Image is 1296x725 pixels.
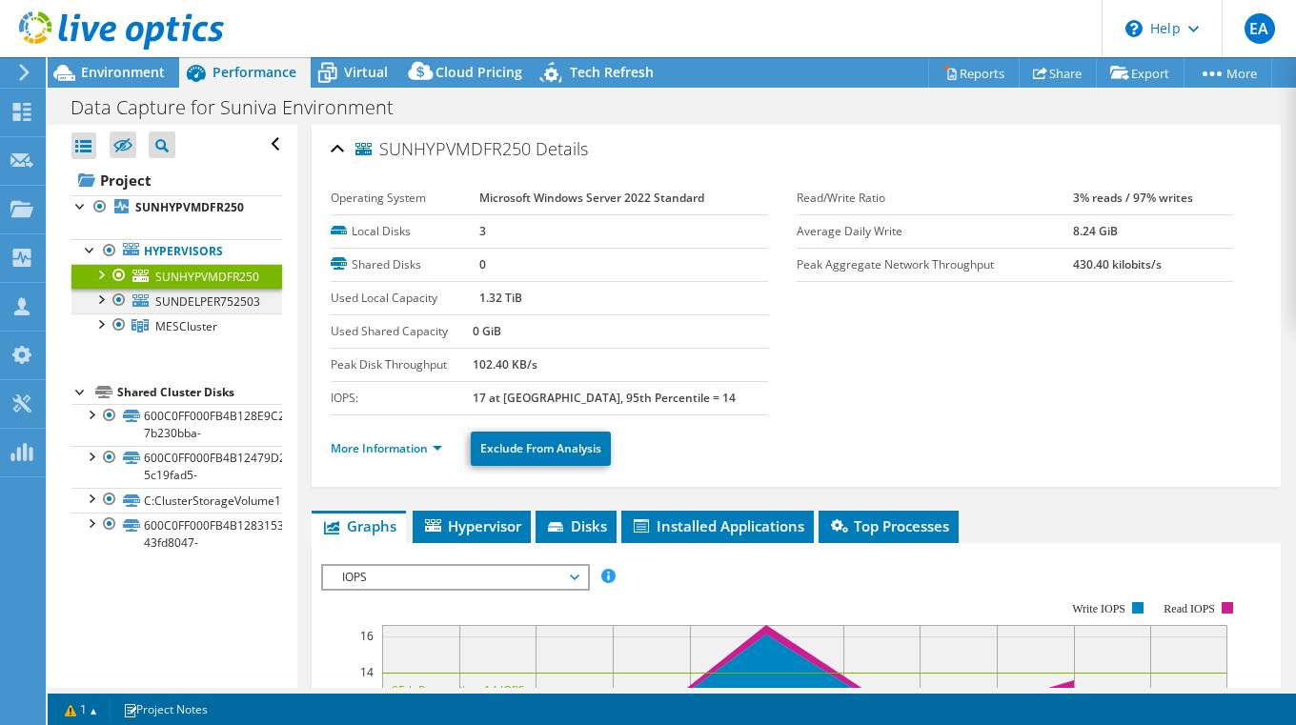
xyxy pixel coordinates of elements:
[331,189,479,208] label: Operating System
[331,355,473,374] label: Peak Disk Throughput
[71,313,282,338] a: MESCluster
[473,390,736,406] b: 17 at [GEOGRAPHIC_DATA], 95th Percentile = 14
[828,516,949,535] span: Top Processes
[479,290,522,306] b: 1.32 TiB
[1073,256,1162,272] b: 430.40 kilobits/s
[71,446,282,488] a: 600C0FF000FB4B12479D2A6601000000-5c19fad5-
[331,255,479,274] label: Shared Disks
[928,58,1020,88] a: Reports
[135,199,244,215] b: SUNHYPVMDFR250
[422,516,521,535] span: Hypervisor
[71,488,282,513] a: C:ClusterStorageVolume1
[1125,20,1143,37] svg: \n
[631,516,804,535] span: Installed Applications
[1072,602,1125,615] text: Write IOPS
[1184,58,1272,88] a: More
[155,269,259,285] span: SUNHYPVMDFR250
[471,432,611,466] a: Exclude From Analysis
[71,264,282,289] a: SUNHYPVMDFR250
[71,239,282,264] a: Hypervisors
[1164,602,1215,615] text: Read IOPS
[71,404,282,446] a: 600C0FF000FB4B128E9C2A6601000000-7b230bba-
[213,63,296,81] span: Performance
[797,255,1073,274] label: Peak Aggregate Network Throughput
[71,165,282,195] a: Project
[360,628,374,644] text: 16
[71,289,282,313] a: SUNDELPER752503
[331,440,442,456] a: More Information
[1245,13,1275,44] span: EA
[570,63,654,81] span: Tech Refresh
[545,516,607,535] span: Disks
[321,516,396,535] span: Graphs
[536,137,588,160] span: Details
[331,322,473,341] label: Used Shared Capacity
[479,223,486,239] b: 3
[62,97,423,118] h1: Data Capture for Suniva Environment
[797,189,1073,208] label: Read/Write Ratio
[435,63,522,81] span: Cloud Pricing
[1073,190,1193,206] b: 3% reads / 97% writes
[331,222,479,241] label: Local Disks
[1073,223,1118,239] b: 8.24 GiB
[71,195,282,220] a: SUNHYPVMDFR250
[331,389,473,408] label: IOPS:
[1096,58,1185,88] a: Export
[355,140,531,159] span: SUNHYPVMDFR250
[344,63,388,81] span: Virtual
[479,256,486,272] b: 0
[110,697,221,721] a: Project Notes
[331,289,479,308] label: Used Local Capacity
[155,293,260,310] span: SUNDELPER752503
[1019,58,1097,88] a: Share
[479,190,704,206] b: Microsoft Windows Server 2022 Standard
[71,513,282,554] a: 600C0FF000FB4B128315316601000000-43fd8047-
[360,664,374,680] text: 14
[81,63,165,81] span: Environment
[473,323,501,339] b: 0 GiB
[155,318,217,334] span: MESCluster
[392,682,525,698] text: 95th Percentile = 14 IOPS
[333,566,577,589] span: IOPS
[117,381,282,404] div: Shared Cluster Disks
[797,222,1073,241] label: Average Daily Write
[473,356,537,373] b: 102.40 KB/s
[51,697,111,721] a: 1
